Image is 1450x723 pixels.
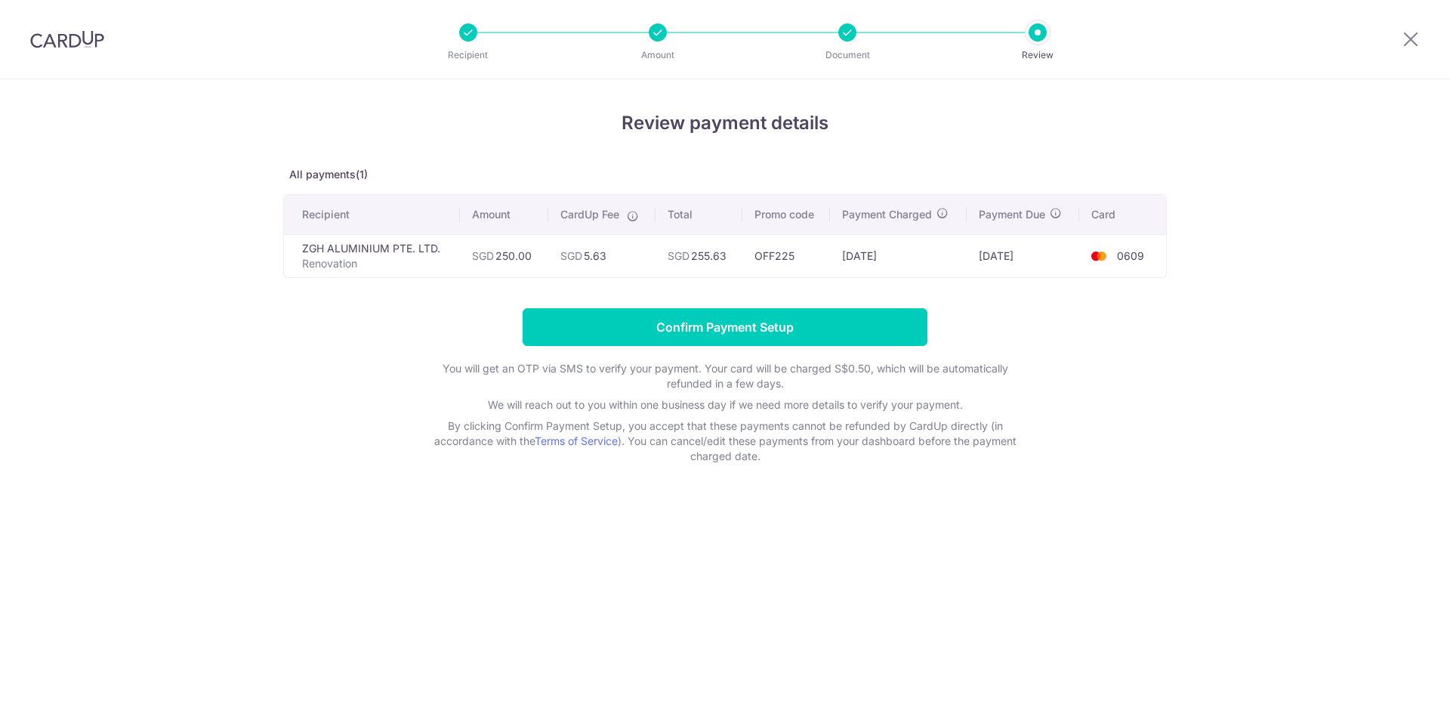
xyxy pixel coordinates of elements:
span: SGD [560,249,582,262]
p: By clicking Confirm Payment Setup, you accept that these payments cannot be refunded by CardUp di... [423,419,1027,464]
td: 255.63 [656,234,742,277]
p: We will reach out to you within one business day if we need more details to verify your payment. [423,397,1027,412]
input: Confirm Payment Setup [523,308,927,346]
span: SGD [472,249,494,262]
td: [DATE] [967,234,1079,277]
p: All payments(1) [283,167,1167,182]
td: [DATE] [830,234,967,277]
p: Renovation [302,256,448,271]
span: Payment Charged [842,207,932,222]
p: Amount [602,48,714,63]
th: Promo code [742,195,830,234]
th: Card [1079,195,1166,234]
th: Recipient [284,195,460,234]
th: Amount [460,195,548,234]
td: ZGH ALUMINIUM PTE. LTD. [284,234,460,277]
th: Total [656,195,742,234]
p: Document [791,48,903,63]
p: Review [982,48,1094,63]
img: <span class="translation_missing" title="translation missing: en.account_steps.new_confirm_form.b... [1084,247,1114,265]
p: Recipient [412,48,524,63]
h4: Review payment details [283,110,1167,137]
span: SGD [668,249,690,262]
span: 0609 [1117,249,1144,262]
td: OFF225 [742,234,830,277]
span: Payment Due [979,207,1045,222]
span: CardUp Fee [560,207,619,222]
a: Terms of Service [535,434,618,447]
td: 5.63 [548,234,656,277]
p: You will get an OTP via SMS to verify your payment. Your card will be charged S$0.50, which will ... [423,361,1027,391]
img: CardUp [30,30,104,48]
td: 250.00 [460,234,548,277]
